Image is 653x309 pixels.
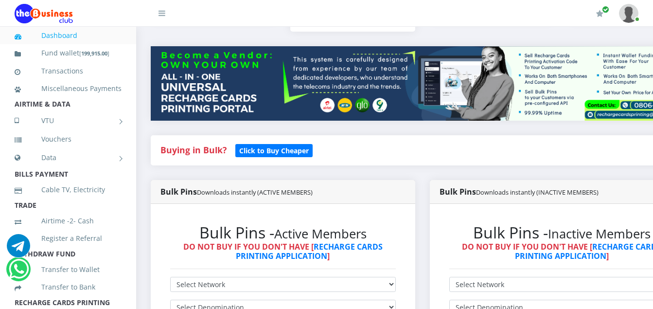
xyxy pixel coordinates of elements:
a: RECHARGE CARDS PRINTING APPLICATION [236,241,383,261]
a: VTU [15,109,122,133]
a: Transactions [15,60,122,82]
a: Click to Buy Cheaper [235,144,313,156]
a: Airtime -2- Cash [15,210,122,232]
small: Downloads instantly (INACTIVE MEMBERS) [476,188,599,197]
a: Vouchers [15,128,122,150]
small: Inactive Members [548,225,651,242]
h2: Bulk Pins - [170,223,396,242]
strong: Bulk Pins [160,186,313,197]
small: [ ] [79,50,109,57]
a: Register a Referral [15,227,122,250]
a: Chat for support [7,241,30,257]
strong: Bulk Pins [440,186,599,197]
strong: Buying in Bulk? [160,144,227,156]
i: Renew/Upgrade Subscription [596,10,603,18]
a: Chat for support [9,265,29,281]
small: Downloads instantly (ACTIVE MEMBERS) [197,188,313,197]
img: Logo [15,4,73,23]
b: Click to Buy Cheaper [239,146,309,155]
span: Renew/Upgrade Subscription [602,6,609,13]
small: Active Members [274,225,367,242]
a: Transfer to Wallet [15,258,122,281]
a: Fund wallet[199,915.00] [15,42,122,65]
b: 199,915.00 [81,50,107,57]
img: User [619,4,638,23]
a: Cable TV, Electricity [15,179,122,201]
a: Miscellaneous Payments [15,77,122,100]
a: Transfer to Bank [15,276,122,298]
a: Dashboard [15,24,122,47]
a: Data [15,145,122,170]
strong: DO NOT BUY IF YOU DON'T HAVE [ ] [183,241,383,261]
